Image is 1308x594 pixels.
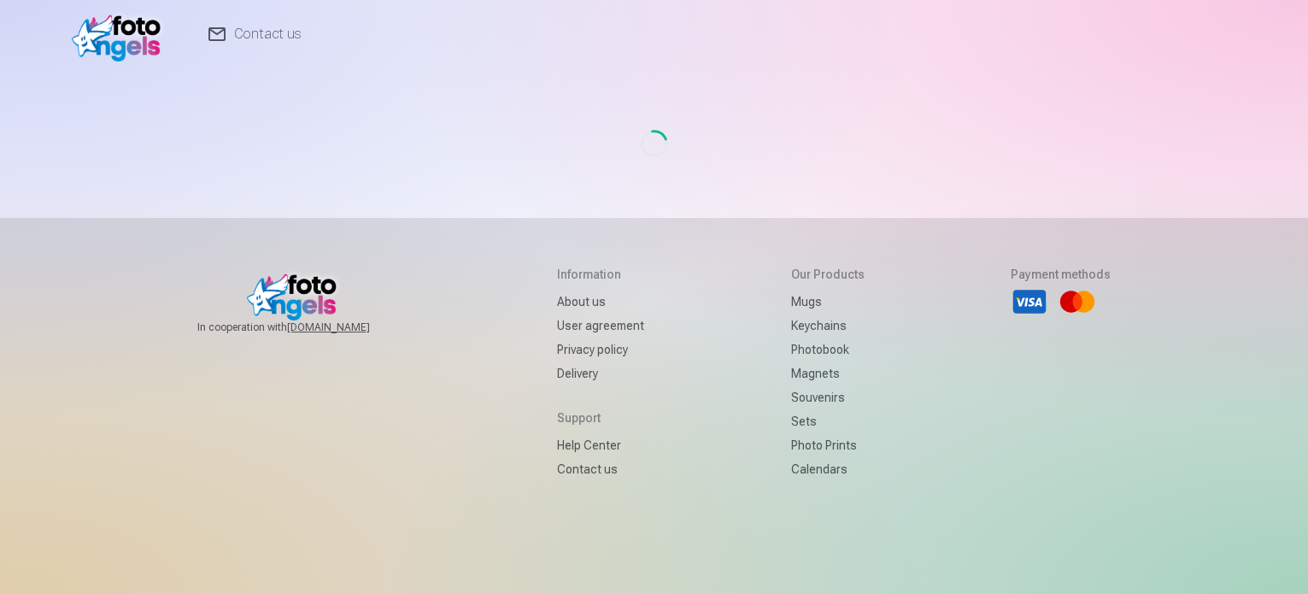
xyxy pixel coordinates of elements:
a: Delivery [557,362,644,385]
h5: Payment methods [1011,266,1111,283]
h5: Information [557,266,644,283]
img: /v1 [72,7,170,62]
a: Mugs [791,290,865,314]
a: Calendars [791,457,865,481]
a: Photo prints [791,433,865,457]
h5: Our products [791,266,865,283]
a: Magnets [791,362,865,385]
a: Help Center [557,433,644,457]
a: Photobook [791,338,865,362]
li: Visa [1011,283,1048,321]
span: In cooperation with [197,321,411,334]
a: Contact us [557,457,644,481]
a: Sets [791,409,865,433]
li: Mastercard [1059,283,1096,321]
a: [DOMAIN_NAME] [287,321,411,334]
a: User agreement [557,314,644,338]
a: Keychains [791,314,865,338]
h5: Support [557,409,644,426]
a: Souvenirs [791,385,865,409]
a: Privacy policy [557,338,644,362]
a: About us [557,290,644,314]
